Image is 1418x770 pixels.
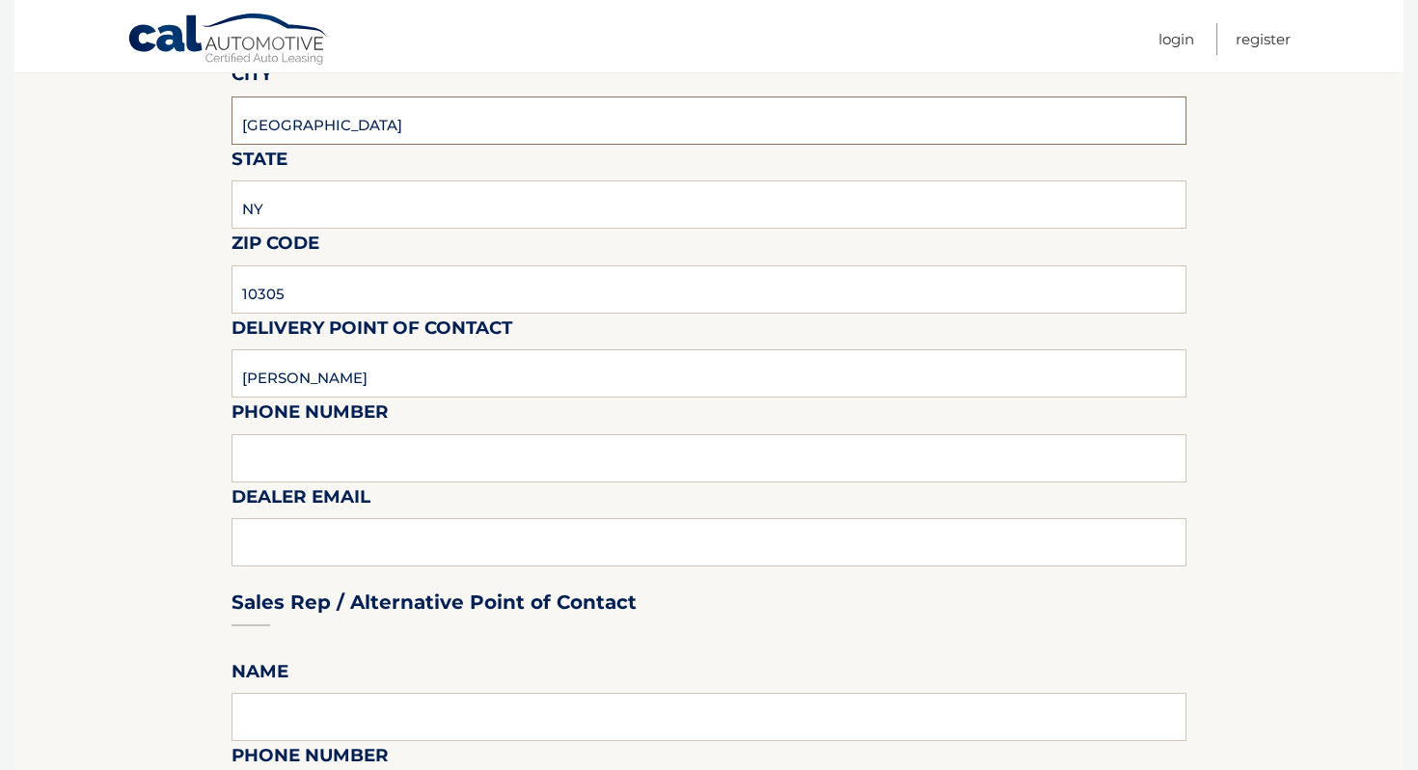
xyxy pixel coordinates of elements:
[232,229,319,264] label: Zip Code
[232,60,272,96] label: City
[127,13,330,69] a: Cal Automotive
[232,145,287,180] label: State
[1236,23,1291,55] a: Register
[232,591,637,615] h3: Sales Rep / Alternative Point of Contact
[1159,23,1194,55] a: Login
[232,482,370,518] label: Dealer Email
[232,657,288,693] label: Name
[232,314,512,349] label: Delivery Point of Contact
[232,398,389,433] label: Phone Number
